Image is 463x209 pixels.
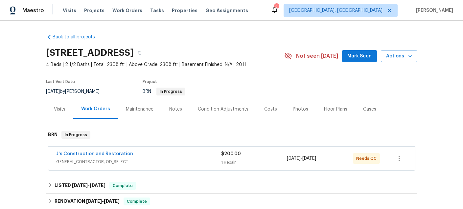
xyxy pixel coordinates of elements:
[86,199,120,203] span: -
[221,152,241,156] span: $200.00
[143,80,157,84] span: Project
[46,80,75,84] span: Last Visit Date
[46,50,134,56] h2: [STREET_ADDRESS]
[46,34,109,40] a: Back to all projects
[150,8,164,13] span: Tasks
[90,183,105,188] span: [DATE]
[157,90,185,94] span: In Progress
[287,156,301,161] span: [DATE]
[205,7,248,14] span: Geo Assignments
[46,61,284,68] span: 4 Beds | 2 1/2 Baths | Total: 2308 ft² | Above Grade: 2308 ft² | Basement Finished: N/A | 2011
[72,183,88,188] span: [DATE]
[143,89,185,94] span: BRN
[56,158,221,165] span: GENERAL_CONTRACTOR, OD_SELECT
[347,52,372,60] span: Mark Seen
[46,88,107,95] div: by [PERSON_NAME]
[112,7,142,14] span: Work Orders
[22,7,44,14] span: Maestro
[46,178,417,194] div: LISTED [DATE]-[DATE]Complete
[221,159,287,166] div: 1 Repair
[302,156,316,161] span: [DATE]
[63,7,76,14] span: Visits
[356,155,379,162] span: Needs QC
[293,106,308,113] div: Photos
[264,106,277,113] div: Costs
[381,50,417,62] button: Actions
[363,106,376,113] div: Cases
[169,106,182,113] div: Notes
[287,155,316,162] span: -
[72,183,105,188] span: -
[81,106,110,112] div: Work Orders
[342,50,377,62] button: Mark Seen
[289,7,382,14] span: [GEOGRAPHIC_DATA], [GEOGRAPHIC_DATA]
[324,106,347,113] div: Floor Plans
[55,198,120,205] h6: RENOVATION
[274,4,279,10] div: 2
[54,106,65,113] div: Visits
[296,53,338,59] span: Not seen [DATE]
[46,124,417,145] div: BRN In Progress
[198,106,248,113] div: Condition Adjustments
[46,89,60,94] span: [DATE]
[386,52,412,60] span: Actions
[124,198,150,205] span: Complete
[84,7,104,14] span: Projects
[134,47,146,59] button: Copy Address
[126,106,153,113] div: Maintenance
[48,131,58,139] h6: BRN
[172,7,197,14] span: Properties
[56,152,133,156] a: J's Construction and Restoration
[110,182,135,189] span: Complete
[62,132,90,138] span: In Progress
[413,7,453,14] span: [PERSON_NAME]
[104,199,120,203] span: [DATE]
[86,199,102,203] span: [DATE]
[55,182,105,190] h6: LISTED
